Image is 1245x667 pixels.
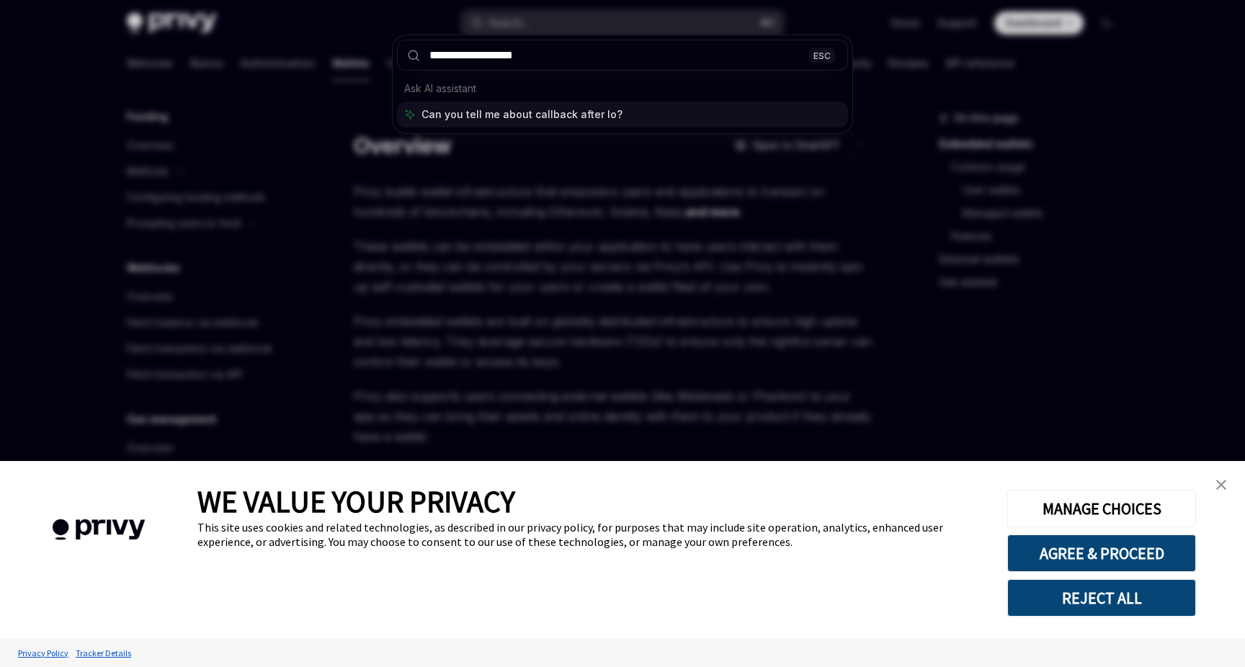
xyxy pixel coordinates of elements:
[72,640,135,666] a: Tracker Details
[1007,534,1196,572] button: AGREE & PROCEED
[197,483,515,520] span: WE VALUE YOUR PRIVACY
[809,48,835,63] div: ESC
[1216,480,1226,490] img: close banner
[397,76,848,102] div: Ask AI assistant
[421,107,622,122] span: Can you tell me about callback after lo?
[14,640,72,666] a: Privacy Policy
[1007,490,1196,527] button: MANAGE CHOICES
[22,498,176,561] img: company logo
[1207,470,1236,499] a: close banner
[197,520,986,549] div: This site uses cookies and related technologies, as described in our privacy policy, for purposes...
[1007,579,1196,617] button: REJECT ALL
